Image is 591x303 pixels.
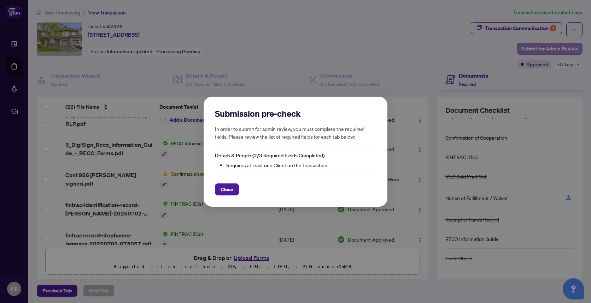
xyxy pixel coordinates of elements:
h5: In order to submit for admin review, you must complete the required fields. Please review the lis... [215,125,376,140]
span: Details & People (2/3 Required Fields Completed) [215,152,324,159]
button: Close [215,183,239,195]
button: Open asap [563,278,584,299]
span: Close [221,183,233,195]
li: Requires at least one Client on the transaction [226,161,376,169]
h2: Submission pre-check [215,108,376,119]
